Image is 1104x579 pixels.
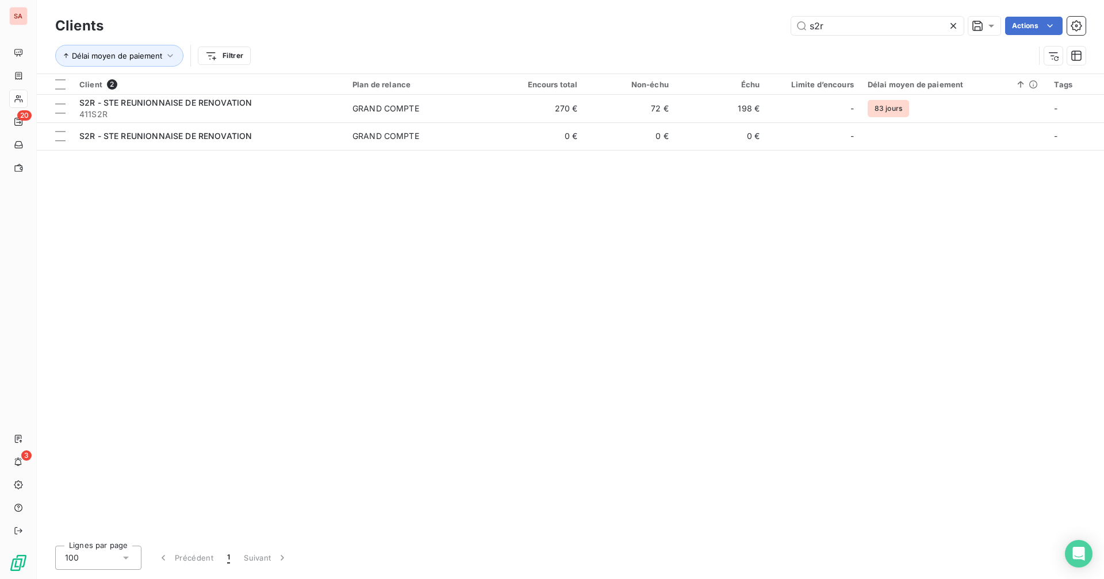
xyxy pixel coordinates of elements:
[79,80,102,89] span: Client
[65,552,79,563] span: 100
[493,122,584,150] td: 0 €
[493,95,584,122] td: 270 €
[683,80,760,89] div: Échu
[55,45,183,67] button: Délai moyen de paiement
[151,546,220,570] button: Précédent
[1054,80,1097,89] div: Tags
[9,7,28,25] div: SA
[227,552,230,563] span: 1
[17,110,32,121] span: 20
[1065,540,1092,568] div: Open Intercom Messenger
[72,51,162,60] span: Délai moyen de paiement
[850,103,854,114] span: -
[352,103,419,114] div: GRAND COMPTE
[79,131,252,141] span: S2R - STE REUNIONNAISE DE RENOVATION
[868,80,1041,89] div: Délai moyen de paiement
[198,47,251,65] button: Filtrer
[676,95,766,122] td: 198 €
[500,80,577,89] div: Encours total
[592,80,669,89] div: Non-échu
[79,98,252,107] span: S2R - STE REUNIONNAISE DE RENOVATION
[585,122,676,150] td: 0 €
[55,16,103,36] h3: Clients
[21,450,32,461] span: 3
[107,79,117,90] span: 2
[1054,103,1057,113] span: -
[585,95,676,122] td: 72 €
[676,122,766,150] td: 0 €
[868,100,909,117] span: 83 jours
[79,109,339,120] span: 411S2R
[791,17,964,35] input: Rechercher
[352,130,419,142] div: GRAND COMPTE
[773,80,854,89] div: Limite d’encours
[1005,17,1063,35] button: Actions
[220,546,237,570] button: 1
[9,554,28,572] img: Logo LeanPay
[850,130,854,142] span: -
[1054,131,1057,141] span: -
[352,80,486,89] div: Plan de relance
[237,546,295,570] button: Suivant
